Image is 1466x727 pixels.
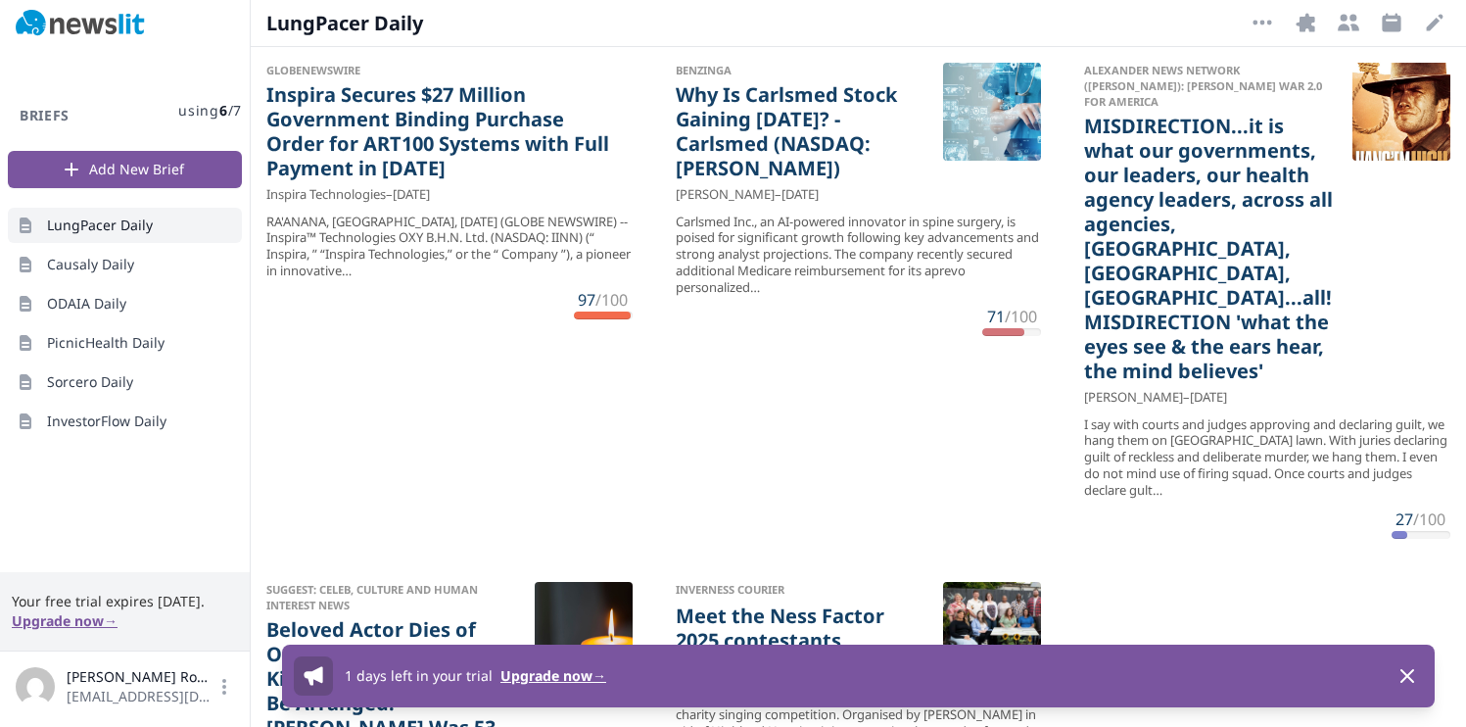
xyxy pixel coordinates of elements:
[16,667,234,706] button: [PERSON_NAME] Roubos[EMAIL_ADDRESS][DOMAIN_NAME]
[47,216,153,235] span: LungPacer Daily
[676,582,928,600] div: Inverness Courier
[266,582,519,613] div: Suggest: Celeb, Culture and Human Interest News
[676,604,928,654] a: Meet the Ness Factor 2025 contestants
[8,325,242,361] a: PicnicHealth Daily
[104,611,118,630] span: →
[8,247,242,282] a: Causaly Daily
[1084,114,1337,383] a: MISDIRECTION...it is what our governments, our leaders, our health agency leaders, across all age...
[8,404,242,439] a: InvestorFlow Daily
[393,185,430,204] time: [DATE]
[578,289,595,311] span: 97
[219,101,228,120] span: 6
[8,364,242,400] a: Sorcero Daily
[178,101,242,121] span: using / 7
[47,255,134,274] span: Causaly Daily
[47,372,133,392] span: Sorcero Daily
[595,289,628,311] span: /100
[47,294,126,314] span: ODAIA Daily
[676,82,928,180] a: Why Is Carlsmed Stock Gaining [DATE]? - Carlsmed (NASDAQ:[PERSON_NAME])
[47,412,166,431] span: InvestorFlow Daily
[676,185,781,204] span: [PERSON_NAME] –
[1084,388,1190,407] span: [PERSON_NAME] –
[1005,306,1037,327] span: /100
[8,151,242,188] button: Add New Brief
[676,214,1042,296] div: Carlsmed Inc., an AI-powered innovator in spine surgery, is poised for significant growth followi...
[266,10,425,37] span: LungPacer Daily
[1084,416,1450,499] div: I say with courts and judges approving and declaring guilt, we hang them on [GEOGRAPHIC_DATA] law...
[67,687,214,706] span: [EMAIL_ADDRESS][DOMAIN_NAME]
[8,286,242,321] a: ODAIA Daily
[592,666,606,685] span: →
[1413,509,1445,530] span: /100
[266,82,617,180] a: Inspira Secures $27 Million Government Binding Purchase Order for ART100 Systems with Full Paymen...
[12,592,238,611] span: Your free trial expires [DATE].
[987,306,1005,327] span: 71
[266,214,633,280] div: RA'ANANA, [GEOGRAPHIC_DATA], [DATE] (GLOBE NEWSWIRE) -- Inspira™ Technologies OXY B.H.N. Ltd. (NA...
[47,333,165,353] span: PicnicHealth Daily
[781,185,819,204] time: [DATE]
[8,208,242,243] a: LungPacer Daily
[67,667,214,687] span: [PERSON_NAME] Roubos
[266,63,617,78] div: GlobeNewswire
[345,666,493,685] span: 1 days left in your trial
[266,185,393,204] span: Inspira Technologies –
[1084,63,1337,110] div: Alexander News Network ([PERSON_NAME]): [PERSON_NAME] War 2.0 for America
[16,10,145,37] img: Newslit
[8,106,81,125] h3: Briefs
[1190,388,1227,407] time: [DATE]
[500,666,606,686] button: Upgrade now
[1395,509,1413,530] span: 27
[12,611,118,631] button: Upgrade now
[676,63,928,78] div: Benzinga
